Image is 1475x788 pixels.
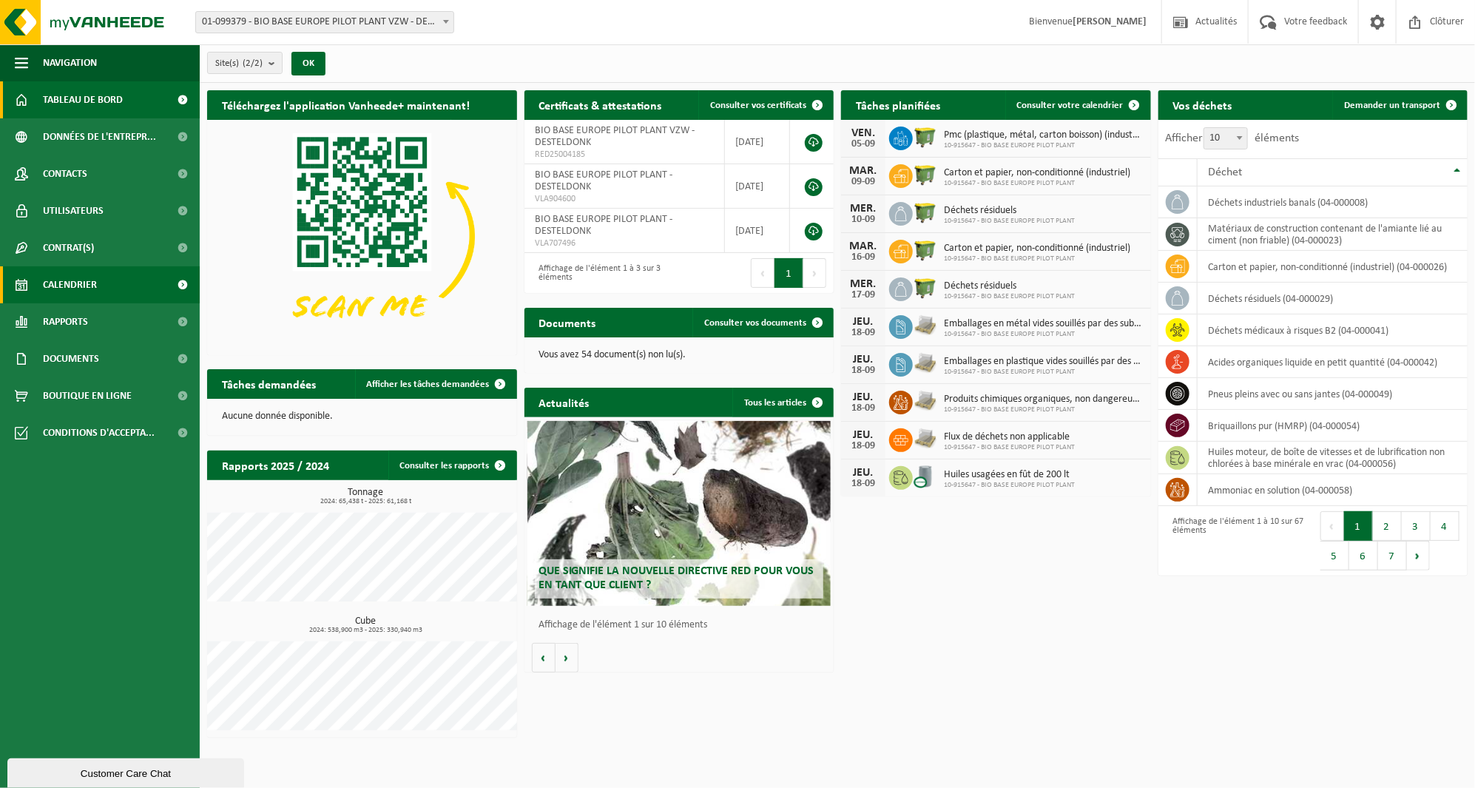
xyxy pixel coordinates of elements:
[732,388,832,417] a: Tous les articles
[215,53,263,75] span: Site(s)
[704,318,806,328] span: Consulter vos documents
[1320,511,1344,541] button: Previous
[848,354,878,366] div: JEU.
[848,177,878,187] div: 09-09
[751,258,774,288] button: Previous
[536,193,713,205] span: VLA904600
[1073,16,1147,27] strong: [PERSON_NAME]
[1198,314,1468,346] td: déchets médicaux à risques B2 (04-000041)
[43,377,132,414] span: Boutique en ligne
[913,275,938,300] img: WB-1100-HPE-GN-50
[913,162,938,187] img: WB-1100-HPE-GN-50
[355,369,516,399] a: Afficher les tâches demandées
[207,52,283,74] button: Site(s)(2/2)
[944,280,1075,292] span: Déchets résiduels
[524,90,677,119] h2: Certificats & attestations
[215,488,517,505] h3: Tonnage
[1407,541,1430,570] button: Next
[848,429,878,441] div: JEU.
[944,217,1075,226] span: 10-915647 - BIO BASE EUROPE PILOT PLANT
[1344,101,1440,110] span: Demander un transport
[944,405,1144,414] span: 10-915647 - BIO BASE EUROPE PILOT PLANT
[222,411,502,422] p: Aucune donnée disponible.
[1204,128,1247,149] span: 10
[944,179,1130,188] span: 10-915647 - BIO BASE EUROPE PILOT PLANT
[1198,378,1468,410] td: pneus pleins avec ou sans jantes (04-000049)
[536,149,713,161] span: RED25004185
[207,90,485,119] h2: Téléchargez l'application Vanheede+ maintenant!
[43,229,94,266] span: Contrat(s)
[848,240,878,252] div: MAR.
[43,118,156,155] span: Données de l'entrepr...
[43,266,97,303] span: Calendrier
[848,316,878,328] div: JEU.
[1198,186,1468,218] td: déchets industriels banals (04-000008)
[1349,541,1378,570] button: 6
[1166,132,1300,144] label: Afficher éléments
[913,388,938,414] img: LP-PA-00000-WDN-11
[913,313,938,338] img: LP-PA-00000-WDN-11
[848,328,878,338] div: 18-09
[243,58,263,68] count: (2/2)
[848,203,878,215] div: MER.
[1198,474,1468,506] td: Ammoniac en solution (04-000058)
[725,164,790,209] td: [DATE]
[944,129,1144,141] span: Pmc (plastique, métal, carton boisson) (industriel)
[803,258,826,288] button: Next
[1166,510,1306,572] div: Affichage de l'élément 1 à 10 sur 67 éléments
[848,252,878,263] div: 16-09
[532,643,556,673] button: Vorige
[43,414,155,451] span: Conditions d'accepta...
[1198,346,1468,378] td: acides organiques liquide en petit quantité (04-000042)
[913,426,938,451] img: LP-PA-00000-WDN-11
[388,451,516,480] a: Consulter les rapports
[944,469,1075,481] span: Huiles usagées en fût de 200 lt
[1198,283,1468,314] td: déchets résiduels (04-000029)
[524,388,604,417] h2: Actualités
[848,139,878,149] div: 05-09
[698,90,832,120] a: Consulter vos certificats
[848,165,878,177] div: MAR.
[43,340,99,377] span: Documents
[43,44,97,81] span: Navigation
[944,481,1075,490] span: 10-915647 - BIO BASE EUROPE PILOT PLANT
[527,421,831,606] a: Que signifie la nouvelle directive RED pour vous en tant que client ?
[944,141,1144,150] span: 10-915647 - BIO BASE EUROPE PILOT PLANT
[1402,511,1431,541] button: 3
[536,238,713,249] span: VLA707496
[848,391,878,403] div: JEU.
[848,278,878,290] div: MER.
[215,616,517,634] h3: Cube
[196,12,453,33] span: 01-099379 - BIO BASE EUROPE PILOT PLANT VZW - DESTELDONK
[1198,442,1468,474] td: huiles moteur, de boîte de vitesses et de lubrification non chlorées à base minérale en vrac (04-...
[195,11,454,33] span: 01-099379 - BIO BASE EUROPE PILOT PLANT VZW - DESTELDONK
[913,200,938,225] img: WB-1100-HPE-GN-50
[536,214,673,237] span: BIO BASE EUROPE PILOT PLANT - DESTELDONK
[291,52,325,75] button: OK
[1209,166,1243,178] span: Déchet
[944,431,1075,443] span: Flux de déchets non applicable
[944,356,1144,368] span: Emballages en plastique vides souillés par des substances oxydants (comburant)
[207,120,517,352] img: Download de VHEPlus App
[944,443,1075,452] span: 10-915647 - BIO BASE EUROPE PILOT PLANT
[848,441,878,451] div: 18-09
[913,238,938,263] img: WB-1100-HPE-GN-50
[7,755,247,788] iframe: chat widget
[692,308,832,337] a: Consulter vos documents
[1198,410,1468,442] td: briquaillons pur (HMRP) (04-000054)
[367,380,490,389] span: Afficher les tâches demandées
[774,258,803,288] button: 1
[944,243,1130,255] span: Carton et papier, non-conditionné (industriel)
[539,565,814,591] span: Que signifie la nouvelle directive RED pour vous en tant que client ?
[841,90,955,119] h2: Tâches planifiées
[848,290,878,300] div: 17-09
[43,155,87,192] span: Contacts
[1332,90,1466,120] a: Demander un transport
[848,366,878,376] div: 18-09
[532,257,672,289] div: Affichage de l'élément 1 à 3 sur 3 éléments
[43,192,104,229] span: Utilisateurs
[207,451,344,479] h2: Rapports 2025 / 2024
[848,403,878,414] div: 18-09
[536,125,695,148] span: BIO BASE EUROPE PILOT PLANT VZW - DESTELDONK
